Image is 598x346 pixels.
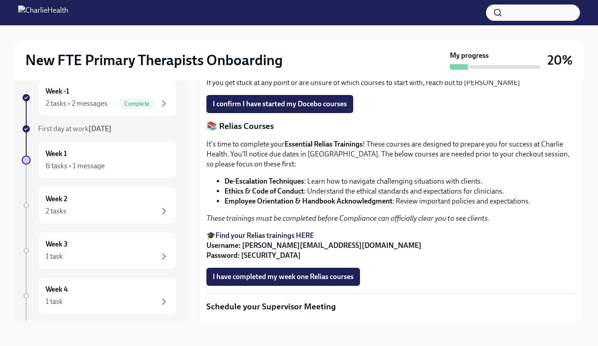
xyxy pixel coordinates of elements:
[206,320,576,340] p: It’s time to connect with your Clinical Supervisor, [PERSON_NAME]! Please schedule a time for you...
[46,86,69,96] h6: Week -1
[206,268,360,286] button: I have completed my week one Relias courses
[22,124,177,134] a: First day at work[DATE]
[46,149,67,159] h6: Week 1
[25,51,283,69] h2: New FTE Primary Therapists Onboarding
[547,52,573,68] h3: 20%
[224,186,576,196] li: : Understand the ethical standards and expectations for clinicians.
[38,124,112,133] span: First day at work
[206,120,576,132] p: 📚 Relias Courses
[213,100,347,109] span: I confirm I have started my Docebo courses
[22,277,177,315] a: Week 41 task
[224,176,576,186] li: : Learn how to navigate challenging situations with clients.
[215,231,314,240] a: Find your Relias trainings HERE
[22,79,177,117] a: Week -12 tasks • 2 messagesComplete
[224,187,304,195] strong: Ethics & Code of Conduct
[213,272,354,281] span: I have completed my week one Relias courses
[46,239,68,249] h6: Week 3
[206,241,421,260] strong: Username: [PERSON_NAME][EMAIL_ADDRESS][DOMAIN_NAME] Password: [SECURITY_DATA]
[224,196,576,206] li: : Review important policies and expectations.
[46,99,107,109] div: 2 tasks • 2 messages
[206,95,353,113] button: I confirm I have started my Docebo courses
[450,51,489,61] strong: My progress
[22,186,177,224] a: Week 22 tasks
[22,232,177,270] a: Week 31 task
[206,301,576,313] p: Schedule your Supervisor Meeting
[206,214,490,223] em: These trainings must be completed before Compliance can officially clear you to see clients.
[46,251,63,261] div: 1 task
[206,231,576,261] p: 🎓
[206,139,576,169] p: It's time to complete your ! These courses are designed to prepare you for success at Charlie Hea...
[46,161,105,171] div: 6 tasks • 1 message
[285,140,363,148] strong: Essential Relias Trainings
[46,297,63,307] div: 1 task
[89,124,112,133] strong: [DATE]
[18,5,68,20] img: CharlieHealth
[206,78,576,88] p: If you get stuck at any point or are unsure of which courses to start with, reach out to [PERSON_...
[46,194,67,204] h6: Week 2
[46,206,66,216] div: 2 tasks
[119,100,155,107] span: Complete
[224,177,304,185] strong: De-Escalation Techniques
[22,141,177,179] a: Week 16 tasks • 1 message
[224,197,392,205] strong: Employee Orientation & Handbook Acknowledgment
[46,284,68,294] h6: Week 4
